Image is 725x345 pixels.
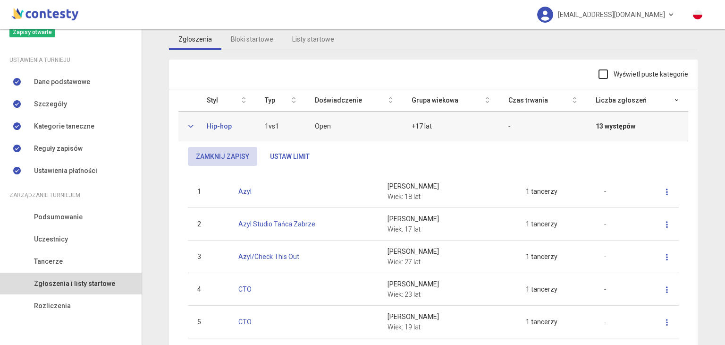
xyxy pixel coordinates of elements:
p: [PERSON_NAME] [388,311,507,322]
span: - [508,122,510,130]
span: Wiek: 17 lat [388,225,421,233]
span: [EMAIL_ADDRESS][DOMAIN_NAME] [558,5,665,25]
label: Wyświetl puste kategorie [599,69,688,79]
span: Zapisy otwarte [9,27,55,37]
span: Dane podstawowe [34,77,90,87]
td: 1 [188,175,229,208]
th: Doświadczenie [305,89,403,112]
td: 1 tancerzy [516,273,595,305]
p: [PERSON_NAME] [388,214,507,224]
a: Azyl [238,188,252,195]
span: Zarządzanie turniejem [9,190,80,200]
th: Grupa wiekowa [402,89,498,112]
span: Zgłoszenia i listy startowe [34,278,115,289]
span: Wiek: 27 lat [388,258,421,266]
td: 2 [188,207,229,240]
td: 1 tancerzy [516,175,595,208]
span: Ustawienia płatności [34,165,97,176]
td: 5 [188,305,229,338]
span: Ustaw limit [270,153,310,160]
td: 3 [188,240,229,273]
td: 1vs1 [255,111,305,141]
td: +17 lat [402,111,498,141]
a: Azyl Studio Tańca Zabrze [238,220,315,228]
strong: 13 występów [596,121,635,131]
span: - [604,318,606,326]
th: Styl [197,89,255,112]
a: Azyl/Check This Out [238,253,299,260]
a: Zgłoszenia [169,28,221,50]
td: 1 tancerzy [516,240,595,273]
p: [PERSON_NAME] [388,279,507,289]
span: - [604,285,606,293]
span: - [604,253,606,260]
td: 1 tancerzy [516,305,595,338]
span: - [604,220,606,228]
span: - [604,188,606,195]
th: Typ [255,89,305,112]
a: Listy startowe [283,28,344,50]
span: Wiek: 19 lat [388,323,421,331]
td: 1 tancerzy [516,207,595,240]
span: Podsumowanie [34,212,83,222]
p: [PERSON_NAME] [388,246,507,257]
span: Reguły zapisów [34,143,83,154]
button: Zamknij zapisy [188,147,257,166]
button: Ustaw limit [262,147,318,166]
div: Ustawienia turnieju [9,55,132,65]
th: Liczba zgłoszeń [586,89,688,112]
span: Kategorie taneczne [34,121,94,131]
td: 4 [188,273,229,305]
span: Wiek: 23 lat [388,291,421,298]
p: [PERSON_NAME] [388,181,507,191]
span: Rozliczenia [34,301,71,311]
span: Wiek: 18 lat [388,193,421,200]
td: Hip-hop [197,111,255,141]
span: Szczegóły [34,99,67,109]
a: CTO [238,318,252,326]
a: Bloki startowe [221,28,283,50]
td: Open [305,111,403,141]
span: Tancerze [34,256,63,267]
a: CTO [238,285,252,293]
th: Czas trwania [499,89,586,112]
span: Uczestnicy [34,234,68,244]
